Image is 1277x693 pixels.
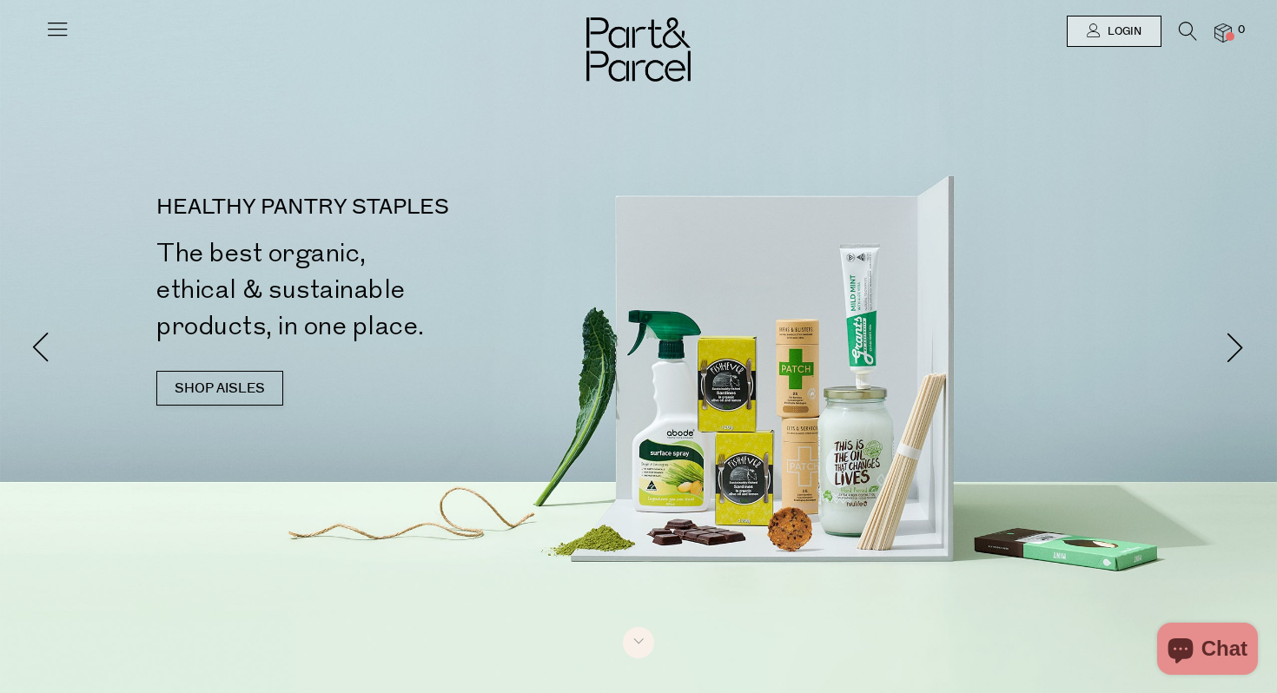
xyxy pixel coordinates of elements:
p: HEALTHY PANTRY STAPLES [156,197,645,218]
a: SHOP AISLES [156,371,283,406]
h2: The best organic, ethical & sustainable products, in one place. [156,235,645,345]
span: 0 [1234,23,1249,38]
img: Part&Parcel [586,17,691,82]
a: 0 [1214,23,1232,42]
inbox-online-store-chat: Shopify online store chat [1152,623,1263,679]
a: Login [1067,16,1161,47]
span: Login [1103,24,1141,39]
